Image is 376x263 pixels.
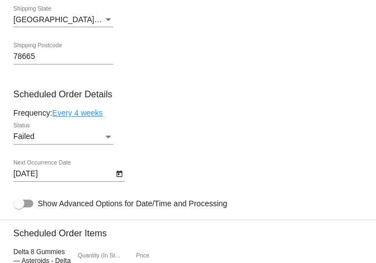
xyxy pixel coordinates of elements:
[13,132,113,141] mat-select: Status
[13,89,363,100] h3: Scheduled Order Details
[113,167,125,179] button: Open calendar
[38,198,227,209] span: Show Advanced Options for Date/Time and Processing
[13,220,363,239] h3: Scheduled Order Items
[13,108,363,117] div: Frequency:
[52,108,103,117] a: Every 4 weeks
[13,170,113,178] input: Next Occurrence Date
[13,52,113,61] input: Shipping Postcode
[13,15,144,24] span: [GEOGRAPHIC_DATA] | [US_STATE]
[13,132,34,141] span: Failed
[13,16,113,24] mat-select: Shipping State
